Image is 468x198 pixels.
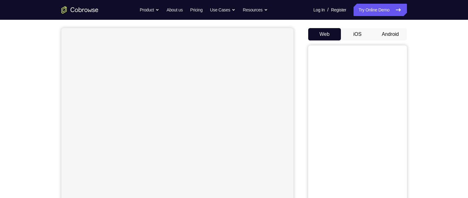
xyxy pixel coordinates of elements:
[354,4,407,16] a: Try Online Demo
[331,4,346,16] a: Register
[313,4,325,16] a: Log In
[61,6,98,14] a: Go to the home page
[243,4,268,16] button: Resources
[327,6,329,14] span: /
[210,4,235,16] button: Use Cases
[140,4,159,16] button: Product
[167,4,183,16] a: About us
[190,4,202,16] a: Pricing
[308,28,341,40] button: Web
[341,28,374,40] button: iOS
[374,28,407,40] button: Android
